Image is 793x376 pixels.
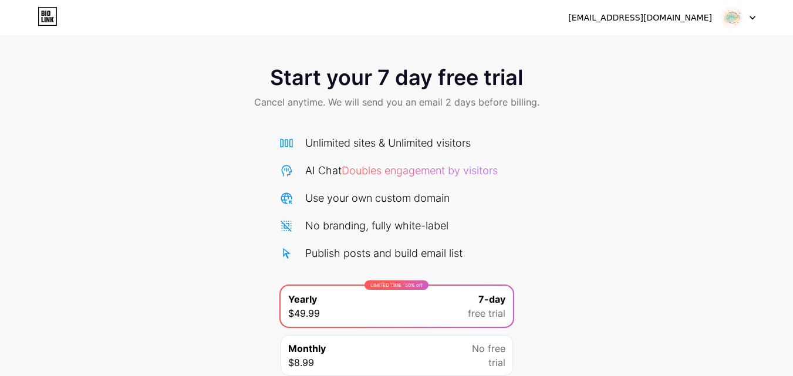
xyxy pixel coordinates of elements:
span: 7-day [478,292,505,306]
span: free trial [468,306,505,320]
div: No branding, fully white-label [305,218,448,233]
div: Publish posts and build email list [305,245,463,261]
span: Monthly [288,341,326,355]
img: mahdimuhtasim [721,6,743,29]
div: LIMITED TIME : 50% off [365,280,428,290]
span: No free [472,341,505,355]
div: Unlimited sites & Unlimited visitors [305,135,471,151]
span: trial [488,355,505,370]
span: Cancel anytime. We will send you an email 2 days before billing. [254,95,539,109]
div: [EMAIL_ADDRESS][DOMAIN_NAME] [568,12,712,24]
span: $49.99 [288,306,320,320]
span: Yearly [288,292,317,306]
span: Doubles engagement by visitors [342,164,498,177]
div: AI Chat [305,162,498,178]
span: $8.99 [288,355,314,370]
span: Start your 7 day free trial [270,66,523,89]
div: Use your own custom domain [305,190,450,206]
